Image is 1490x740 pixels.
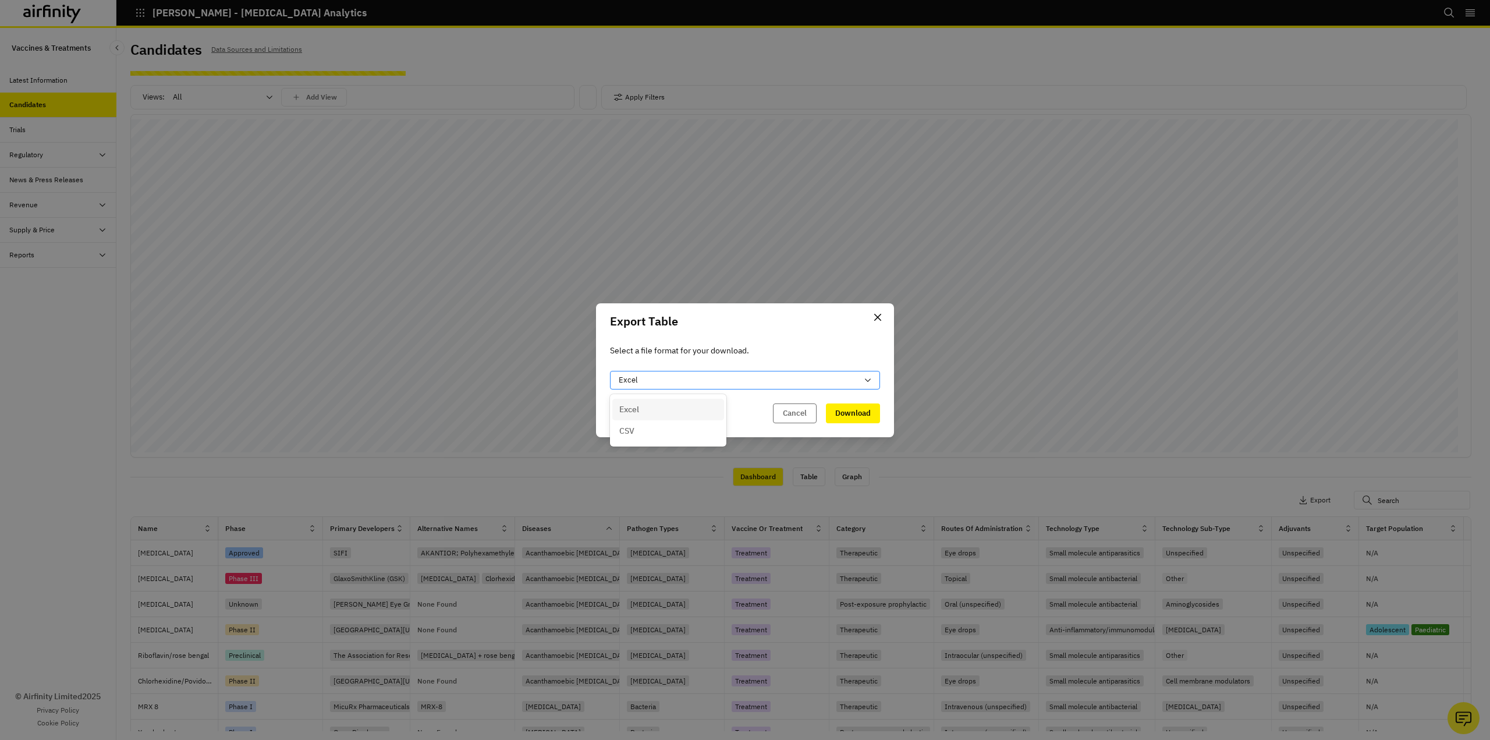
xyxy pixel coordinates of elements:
[619,403,639,416] p: Excel
[619,374,638,386] p: Excel
[610,344,880,357] p: Select a file format for your download.
[868,308,887,327] button: Close
[596,303,894,339] header: Export Table
[619,425,634,437] p: CSV
[773,403,817,423] button: Cancel
[826,403,880,423] button: Download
